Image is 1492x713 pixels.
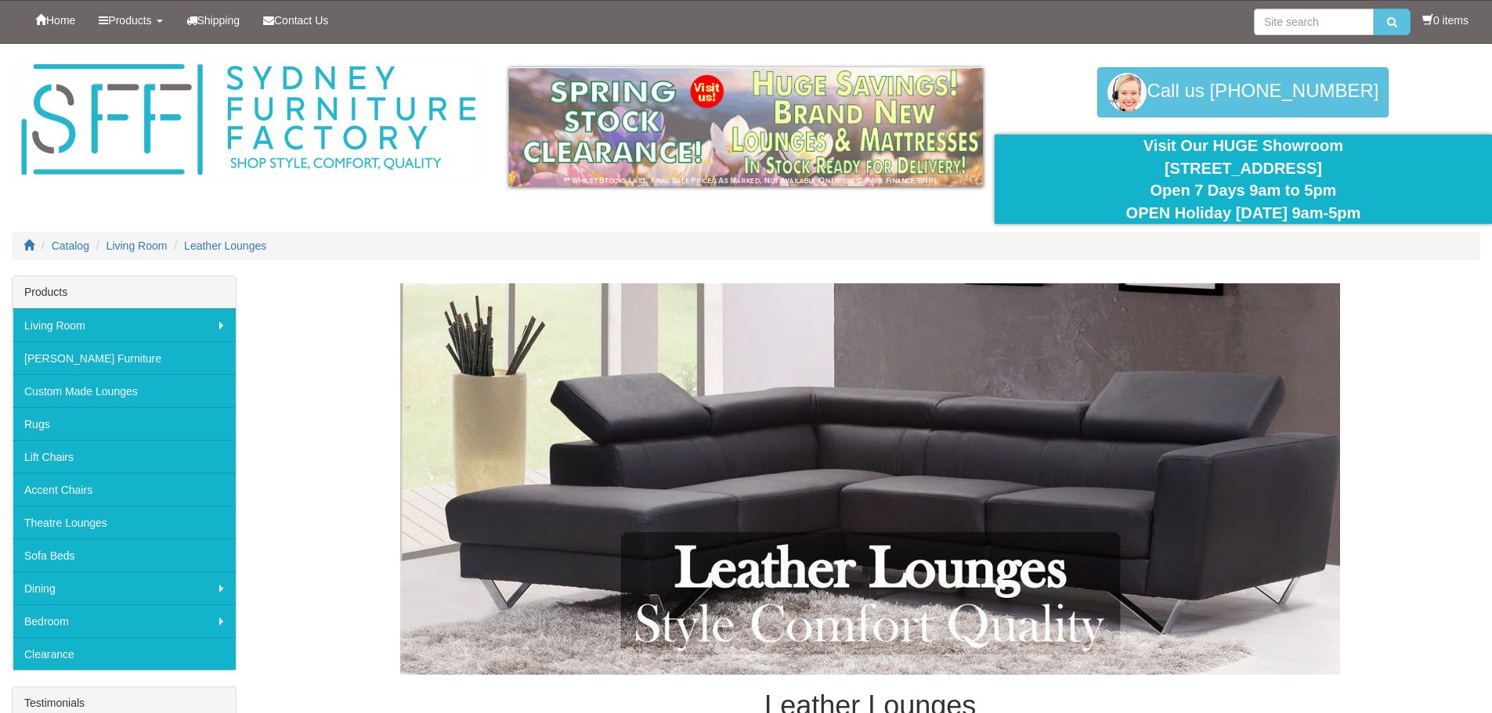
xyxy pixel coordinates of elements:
a: Home [23,1,87,40]
a: Accent Chairs [13,473,236,506]
img: Leather Lounges [400,283,1340,675]
li: 0 items [1422,13,1469,28]
a: [PERSON_NAME] Furniture [13,341,236,374]
a: Living Room [13,308,236,341]
a: Theatre Lounges [13,506,236,538]
span: Contact Us [274,14,328,27]
a: Rugs [13,407,236,440]
a: Catalog [52,239,89,252]
span: Home [46,14,75,27]
span: Shipping [197,14,240,27]
a: Living Room [107,239,168,252]
span: Products [108,14,151,27]
a: Clearance [13,637,236,670]
a: Leather Lounges [184,239,266,252]
img: spring-sale.gif [509,67,983,186]
input: Site search [1254,9,1374,35]
img: Sydney Furniture Factory [13,59,483,181]
a: Sofa Beds [13,538,236,571]
a: Contact Us [251,1,340,40]
a: Lift Chairs [13,440,236,473]
a: Dining [13,571,236,604]
a: Products [87,1,174,40]
a: Custom Made Lounges [13,374,236,407]
a: Bedroom [13,604,236,637]
div: Visit Our HUGE Showroom [STREET_ADDRESS] Open 7 Days 9am to 5pm OPEN Holiday [DATE] 9am-5pm [1006,135,1480,224]
div: Products [13,276,236,308]
a: Shipping [175,1,252,40]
